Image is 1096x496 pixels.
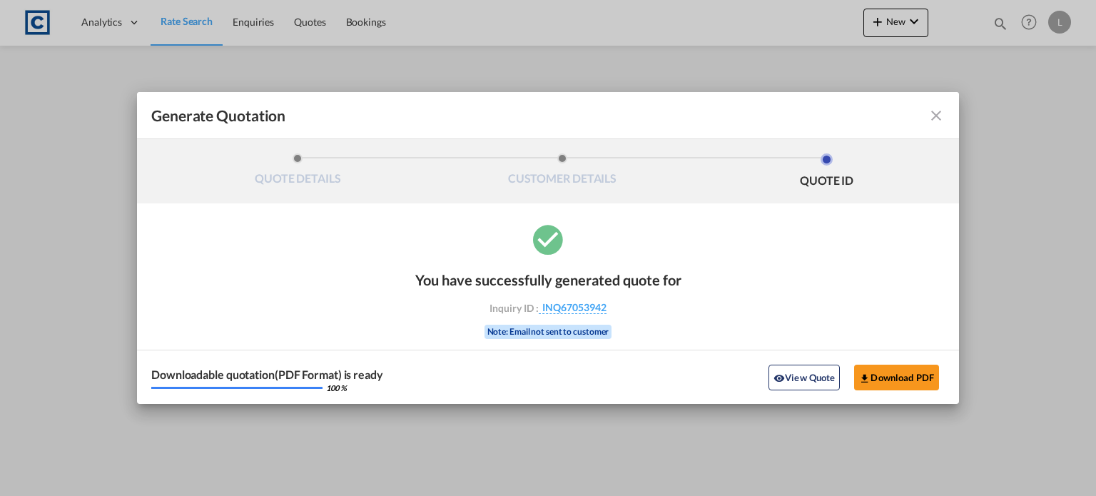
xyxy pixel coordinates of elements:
button: icon-eyeView Quote [768,365,840,390]
md-icon: icon-checkbox-marked-circle [530,221,566,257]
div: 100 % [326,384,347,392]
div: Note: Email not sent to customer [484,325,612,339]
md-icon: icon-close fg-AAA8AD cursor m-0 [928,107,945,124]
li: QUOTE ID [694,153,959,192]
div: You have successfully generated quote for [415,271,681,288]
span: INQ67053942 [539,301,607,314]
md-icon: icon-eye [773,373,785,384]
md-dialog: Generate QuotationQUOTE ... [137,92,959,404]
span: Generate Quotation [151,106,285,125]
div: Inquiry ID : [465,301,631,314]
li: QUOTE DETAILS [166,153,430,192]
md-icon: icon-download [859,373,871,384]
button: Download PDF [854,365,939,390]
div: Downloadable quotation(PDF Format) is ready [151,369,383,380]
li: CUSTOMER DETAILS [430,153,695,192]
